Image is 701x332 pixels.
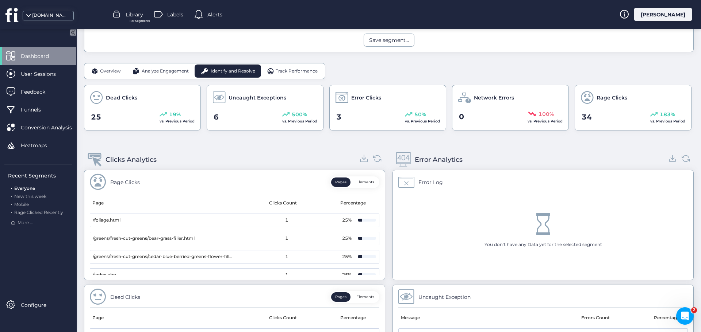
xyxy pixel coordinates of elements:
[340,272,354,278] div: 25%
[207,11,222,19] span: Alerts
[285,235,288,242] span: 1
[106,155,157,165] div: Clicks Analytics
[93,253,235,260] span: /greens/fresh-cut-greens/cedar-blue-berried-greens-flower-filler.html
[334,308,374,328] mat-header-cell: Percentage
[18,219,33,226] span: More ...
[418,178,443,186] div: Error Log
[21,106,52,114] span: Funnels
[167,11,183,19] span: Labels
[106,94,137,102] span: Dead Clicks
[14,202,29,207] span: Mobile
[282,119,317,124] span: vs. Previous Period
[211,68,255,75] span: Identify and Resolve
[398,308,543,328] mat-header-cell: Message
[232,193,334,214] mat-header-cell: Clicks Count
[11,200,12,207] span: .
[21,301,57,309] span: Configure
[691,307,697,313] span: 2
[169,110,181,118] span: 19%
[331,292,350,302] button: Pages
[110,293,140,301] div: Dead Clicks
[582,112,592,123] span: 34
[110,178,140,186] div: Rage Clicks
[229,94,286,102] span: Uncaught Exceptions
[660,110,675,118] span: 183%
[676,307,694,325] iframe: Intercom live chat
[597,94,627,102] span: Rage Clicks
[484,241,602,248] div: You don’t have any Data yet for the selected segment
[142,68,189,75] span: Analyze Engagement
[93,217,120,224] span: /foliage.html
[351,94,381,102] span: Error Clicks
[91,112,101,123] span: 25
[11,192,12,199] span: .
[336,112,341,123] span: 3
[340,235,354,242] div: 25%
[474,94,514,102] span: Network Errors
[160,119,195,124] span: vs. Previous Period
[90,193,232,214] mat-header-cell: Page
[340,253,354,260] div: 25%
[415,155,463,165] div: Error Analytics
[352,292,378,302] button: Elements
[285,217,288,224] span: 1
[285,272,288,278] span: 1
[334,193,374,214] mat-header-cell: Percentage
[21,141,58,149] span: Heatmaps
[21,124,83,132] span: Conversion Analysis
[11,208,12,215] span: .
[126,11,143,19] span: Library
[414,110,426,118] span: 50%
[14,194,46,199] span: New this week
[130,19,150,23] span: For Segments
[21,70,67,78] span: User Sessions
[634,8,692,21] div: [PERSON_NAME]
[11,184,12,191] span: .
[232,308,334,328] mat-header-cell: Clicks Count
[93,235,195,242] span: /greens/fresh-cut-greens/bear-grass-filler.html
[93,272,116,278] span: /index.php
[418,293,471,301] div: Uncaught Exception
[543,308,648,328] mat-header-cell: Errors Count
[21,52,60,60] span: Dashboard
[214,112,219,123] span: 6
[340,217,354,224] div: 25%
[14,185,35,191] span: Everyone
[459,111,464,122] span: 0
[21,88,56,96] span: Feedback
[648,308,688,328] mat-header-cell: Percentage
[539,110,554,118] span: 100%
[90,308,232,328] mat-header-cell: Page
[352,177,378,187] button: Elements
[285,253,288,260] span: 1
[276,68,318,75] span: Track Performance
[292,110,307,118] span: 500%
[528,119,563,124] span: vs. Previous Period
[369,36,409,44] div: Save segment...
[100,68,121,75] span: Overview
[405,119,440,124] span: vs. Previous Period
[32,12,69,19] div: [DOMAIN_NAME]
[8,172,72,180] div: Recent Segments
[650,119,685,124] span: vs. Previous Period
[331,177,350,187] button: Pages
[14,210,63,215] span: Rage Clicked Recently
